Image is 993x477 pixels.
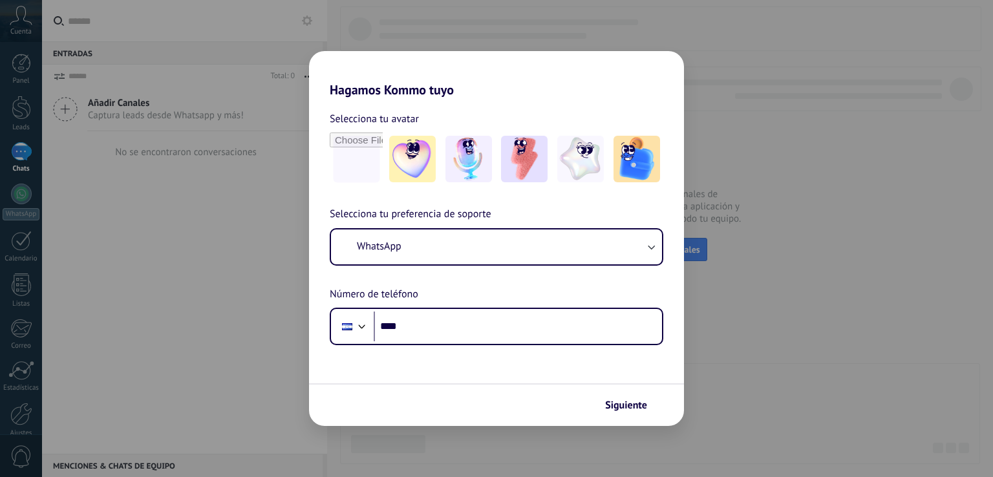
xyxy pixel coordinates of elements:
[330,111,419,127] span: Selecciona tu avatar
[614,136,660,182] img: -5.jpeg
[605,401,647,410] span: Siguiente
[331,229,662,264] button: WhatsApp
[599,394,665,416] button: Siguiente
[445,136,492,182] img: -2.jpeg
[389,136,436,182] img: -1.jpeg
[357,240,401,253] span: WhatsApp
[330,286,418,303] span: Número de teléfono
[557,136,604,182] img: -4.jpeg
[501,136,548,182] img: -3.jpeg
[330,206,491,223] span: Selecciona tu preferencia de soporte
[335,313,359,340] div: Honduras: + 504
[309,51,684,98] h2: Hagamos Kommo tuyo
